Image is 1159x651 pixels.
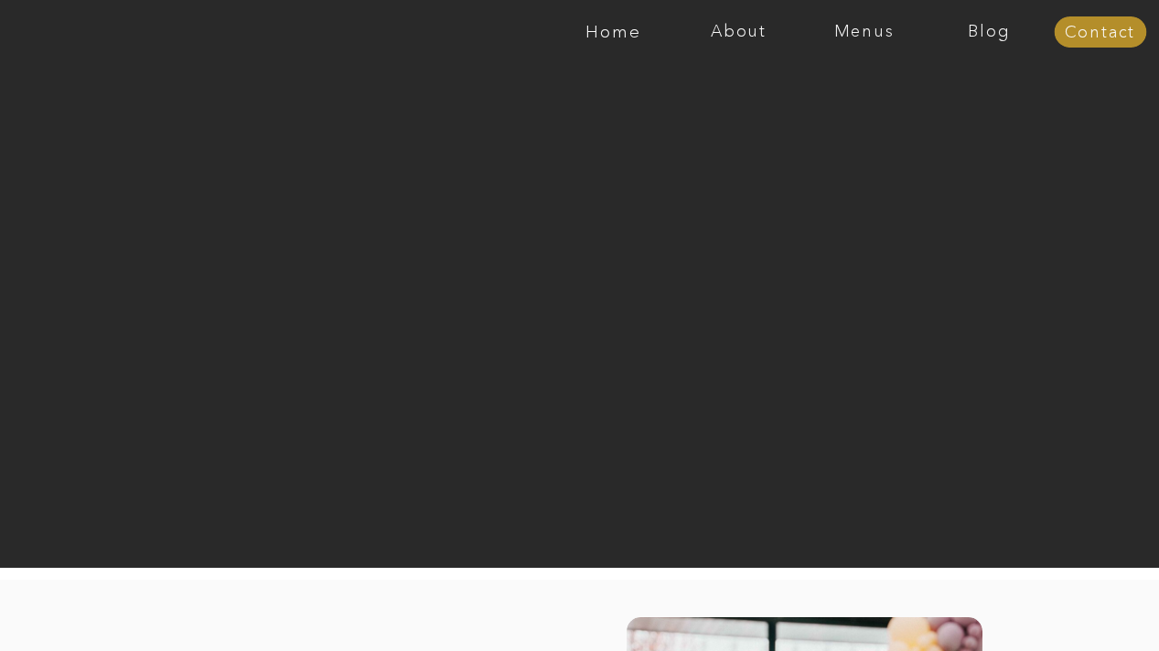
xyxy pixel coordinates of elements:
[801,23,927,41] a: Menus
[676,23,801,41] a: About
[927,23,1052,41] a: Blog
[1054,24,1146,42] a: Contact
[976,560,1159,651] iframe: podium webchat widget bubble
[551,23,676,41] a: Home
